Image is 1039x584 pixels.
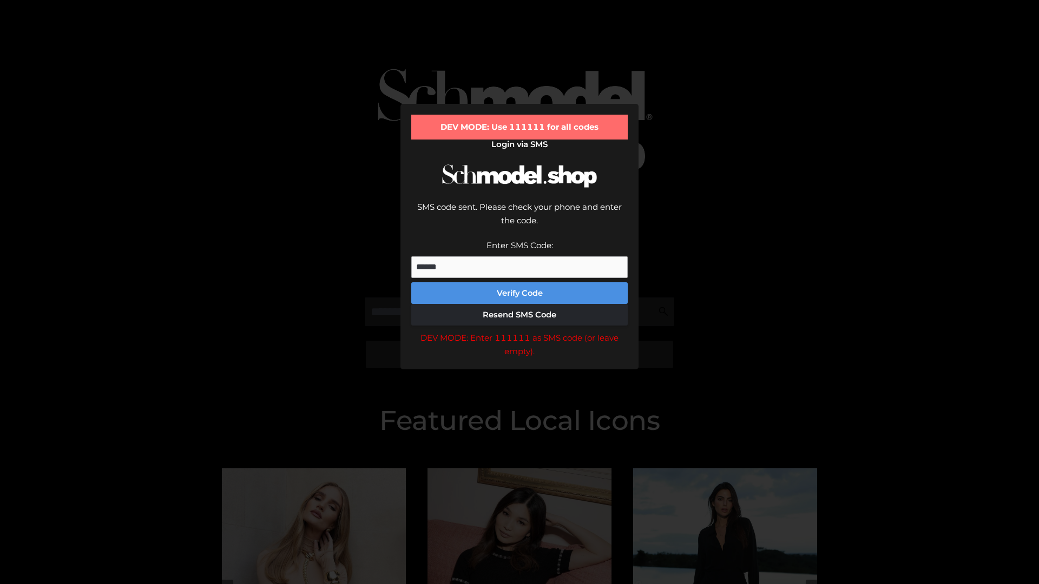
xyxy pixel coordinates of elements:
div: DEV MODE: Use 111111 for all codes [411,115,628,140]
button: Verify Code [411,282,628,304]
div: SMS code sent. Please check your phone and enter the code. [411,200,628,238]
h2: Login via SMS [411,140,628,149]
div: DEV MODE: Enter 111111 as SMS code (or leave empty). [411,331,628,359]
label: Enter SMS Code: [486,240,553,250]
button: Resend SMS Code [411,304,628,326]
img: Schmodel Logo [438,155,601,197]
